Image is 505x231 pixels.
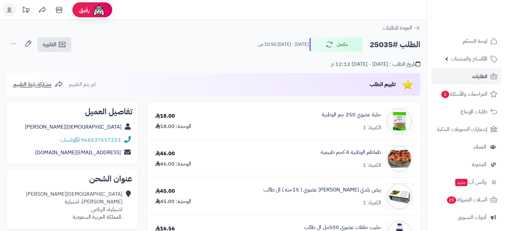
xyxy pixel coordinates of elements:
small: [DATE] - [DATE] 10:50 ص [258,41,308,48]
span: الفاتورة [43,41,56,49]
a: واتساب [60,136,80,144]
a: طلبات الإرجاع [431,104,501,120]
span: جديد [455,179,467,186]
h2: تفاصيل العميل [12,108,132,116]
a: المدونة [431,157,501,173]
a: العملاء [431,139,501,155]
div: الكمية: 1 [363,199,381,207]
a: إشعارات التحويلات البنكية [431,121,501,137]
h2: عنوان الشحن [12,175,132,183]
a: 966537657223 [81,136,121,144]
a: [DEMOGRAPHIC_DATA][PERSON_NAME] [25,123,122,131]
a: حلبة عضوي 250 جم الوطنية [322,111,381,119]
div: الكمية: 1 [363,124,381,132]
img: logo-2.png [460,18,499,32]
div: الوحدة: 18.00 [155,123,191,130]
div: 18.00 [155,112,175,120]
a: تحديثات المنصة [18,3,34,18]
a: أدوات التسويق [431,209,501,225]
div: [DEMOGRAPHIC_DATA][PERSON_NAME] [PERSON_NAME]، اشبيلية اشبيلية، الرياض .المملكة العربية السعودية [26,190,123,221]
span: 1 [441,91,449,98]
span: السلات المتروكة [446,195,487,204]
span: طلبات الإرجاع [461,107,487,116]
img: 1681470814-XCd6jZ3siCPmeWq7vOepLtpg82NjcjacatttlgHz-90x90.jpg [386,183,412,210]
img: 1680640384-WhatsApp%20Image%202023-04-04%20at%2011.32.15%20PM%20(1)-90x90.jpeg [386,146,412,172]
a: العودة للطلبات [383,24,420,32]
span: وآتس آب [455,177,486,187]
span: تقييم الطلب [370,80,396,88]
span: الأقسام والمنتجات [451,54,487,63]
a: الطلبات [431,68,501,84]
span: أدوات التسويق [458,213,486,222]
div: الكمية: 1 [363,162,381,169]
span: إشعارات التحويلات البنكية [437,125,487,134]
span: المدونة [472,160,486,169]
span: لوحة التحكم [463,37,487,46]
span: العودة للطلبات [383,24,412,32]
span: 25 [447,196,456,204]
div: الوحدة: 46.00 [155,160,191,168]
div: تاريخ الطلب : [DATE] - [DATE] 12:12 م [331,60,420,68]
img: 1750109905-6281062554449-90x90.jpg [386,108,412,135]
span: العملاء [473,142,486,152]
a: [EMAIL_ADDRESS][DOMAIN_NAME] [35,149,121,157]
img: ai-face.png [92,3,106,17]
a: مشاركة رابط التقييم [13,80,63,88]
h2: الطلب #25035 [370,38,420,52]
a: المراجعات والأسئلة1 [431,86,501,102]
div: 46.00 [155,150,175,158]
button: مكتمل [309,38,363,52]
a: طماطم الوطنية 4 كجم طبيعية [321,149,381,156]
span: المراجعات والأسئلة [441,89,487,99]
a: وآتس آبجديد [431,174,501,190]
span: رفيق [79,6,90,14]
a: الفاتورة [38,37,71,52]
span: مشاركة رابط التقييم [13,80,51,88]
div: الوحدة: 45.00 [155,198,191,205]
a: بيض بلدي [PERSON_NAME] عضوي ( 15حبة ) ال طالب [263,186,381,194]
div: 45.00 [155,187,175,195]
span: لم يتم التقييم [69,80,96,88]
a: لوحة التحكم [431,33,501,49]
a: السلات المتروكة25 [431,192,501,208]
span: الطلبات [472,72,487,81]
